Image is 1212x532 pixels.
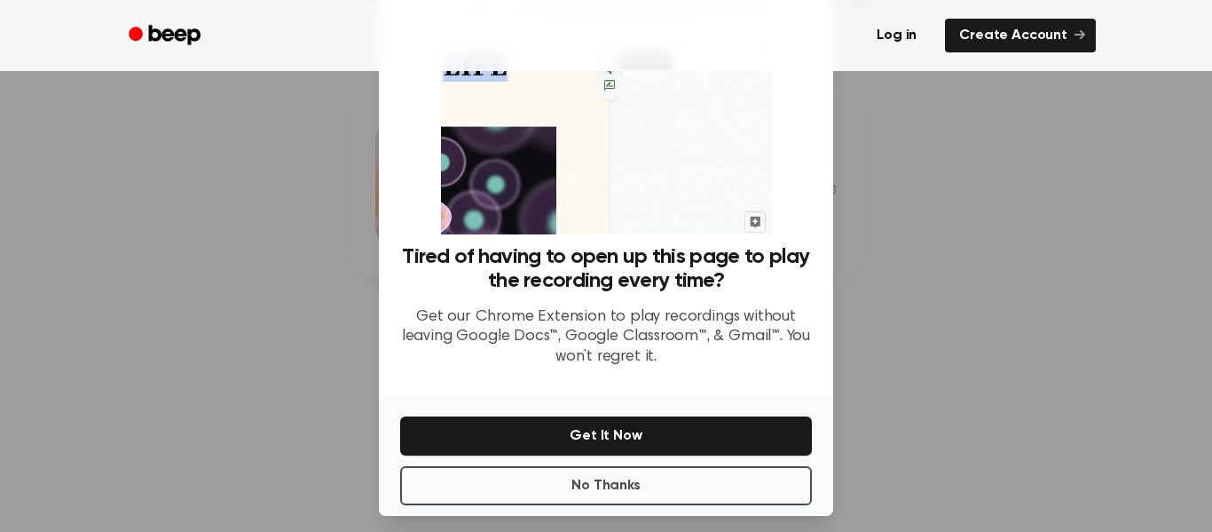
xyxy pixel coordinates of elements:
[400,307,812,368] p: Get our Chrome Extension to play recordings without leaving Google Docs™, Google Classroom™, & Gm...
[400,466,812,505] button: No Thanks
[400,245,812,293] h3: Tired of having to open up this page to play the recording every time?
[116,19,216,53] a: Beep
[400,417,812,456] button: Get It Now
[859,15,934,56] a: Log in
[945,19,1096,52] a: Create Account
